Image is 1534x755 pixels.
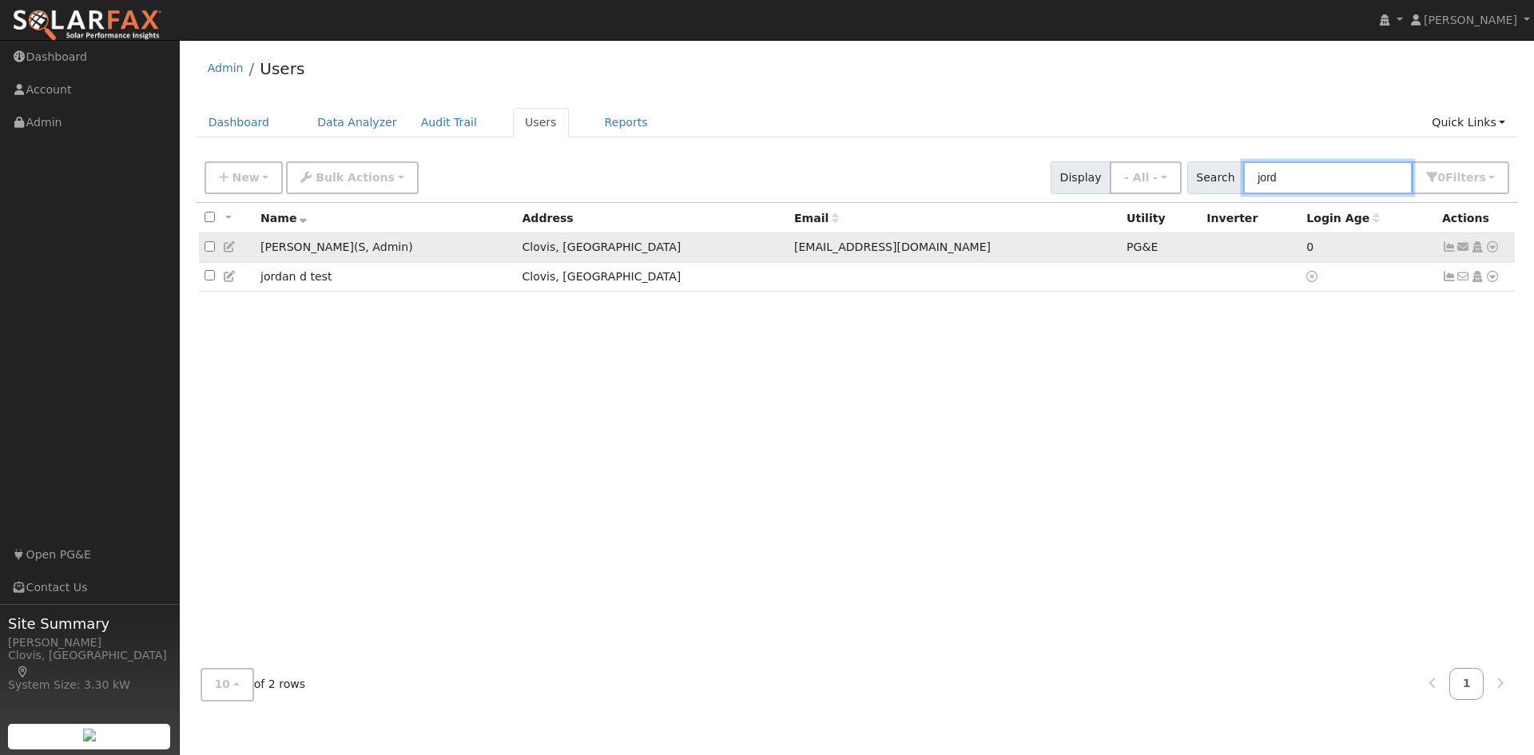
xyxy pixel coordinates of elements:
button: - All - [1110,161,1182,194]
a: Users [513,108,569,137]
span: Name [260,212,308,225]
div: Clovis, [GEOGRAPHIC_DATA] [8,647,171,681]
span: Admin [365,240,408,253]
i: No email address [1457,271,1471,282]
button: 10 [201,668,254,701]
span: PG&E [1127,240,1158,253]
a: Show Graph [1442,240,1457,253]
a: Login As [1470,270,1484,283]
span: 10 [215,678,231,690]
button: New [205,161,284,194]
a: Audit Trail [409,108,489,137]
td: Clovis, [GEOGRAPHIC_DATA] [516,262,789,292]
a: No login access [1306,270,1321,283]
div: Actions [1442,210,1509,227]
a: Other actions [1485,268,1500,285]
a: Data Analyzer [305,108,409,137]
span: Email [794,212,839,225]
a: Quick Links [1420,108,1517,137]
span: [PERSON_NAME] [1424,14,1517,26]
a: Not connected [1442,270,1457,283]
img: SolarFax [12,9,162,42]
a: Map [16,666,30,678]
a: Reports [593,108,660,137]
span: [EMAIL_ADDRESS][DOMAIN_NAME] [794,240,991,253]
span: Display [1051,161,1111,194]
span: Site Summary [8,613,171,634]
span: Days since last login [1306,212,1380,225]
button: Bulk Actions [286,161,418,194]
a: Dashboard [197,108,282,137]
span: New [232,171,259,184]
a: Users [260,59,304,78]
td: jordan d test [255,262,516,292]
a: Admin [208,62,244,74]
img: retrieve [83,729,96,741]
a: 1 [1449,668,1484,699]
div: Utility [1127,210,1195,227]
td: Clovis, [GEOGRAPHIC_DATA] [516,233,789,263]
td: [PERSON_NAME] [255,233,516,263]
div: Inverter [1206,210,1295,227]
div: System Size: 3.30 kW [8,677,171,693]
a: estimator@turnkeyenergy.com [1457,239,1471,256]
input: Search [1243,161,1413,194]
span: of 2 rows [201,668,306,701]
span: Bulk Actions [316,171,395,184]
span: 10/02/2025 10:12:13 AM [1306,240,1313,253]
a: Other actions [1485,239,1500,256]
span: Search [1187,161,1244,194]
div: [PERSON_NAME] [8,634,171,651]
a: Edit User [223,240,237,253]
span: ( ) [354,240,413,253]
a: Edit User [223,270,237,283]
span: Salesperson [358,240,365,253]
span: Filter [1445,171,1486,184]
span: s [1479,171,1485,184]
div: Address [522,210,782,227]
a: Login As [1470,240,1484,253]
button: 0Filters [1412,161,1509,194]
